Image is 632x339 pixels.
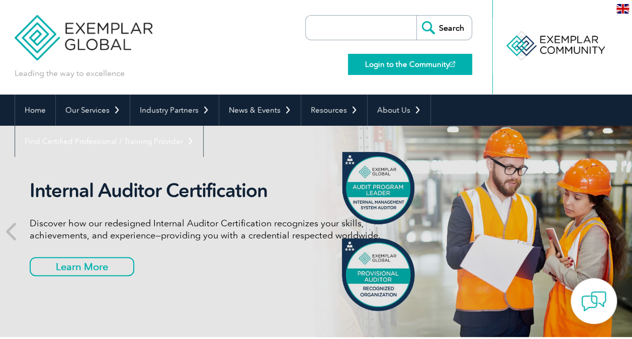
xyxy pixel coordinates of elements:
a: Industry Partners [130,95,219,126]
p: Discover how our redesigned Internal Auditor Certification recognizes your skills, achievements, ... [30,217,407,241]
img: contact-chat.png [581,289,606,314]
a: About Us [368,95,430,126]
h2: Internal Auditor Certification [30,179,407,202]
img: open_square.png [449,61,455,67]
a: Our Services [56,95,130,126]
a: Home [15,95,55,126]
input: Search [416,16,472,40]
img: en [616,4,629,14]
p: Leading the way to excellence [15,68,125,79]
a: Find Certified Professional / Training Provider [15,126,203,157]
a: Resources [301,95,367,126]
a: Learn More [30,257,134,276]
a: Login to the Community [348,54,472,75]
a: News & Events [219,95,301,126]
